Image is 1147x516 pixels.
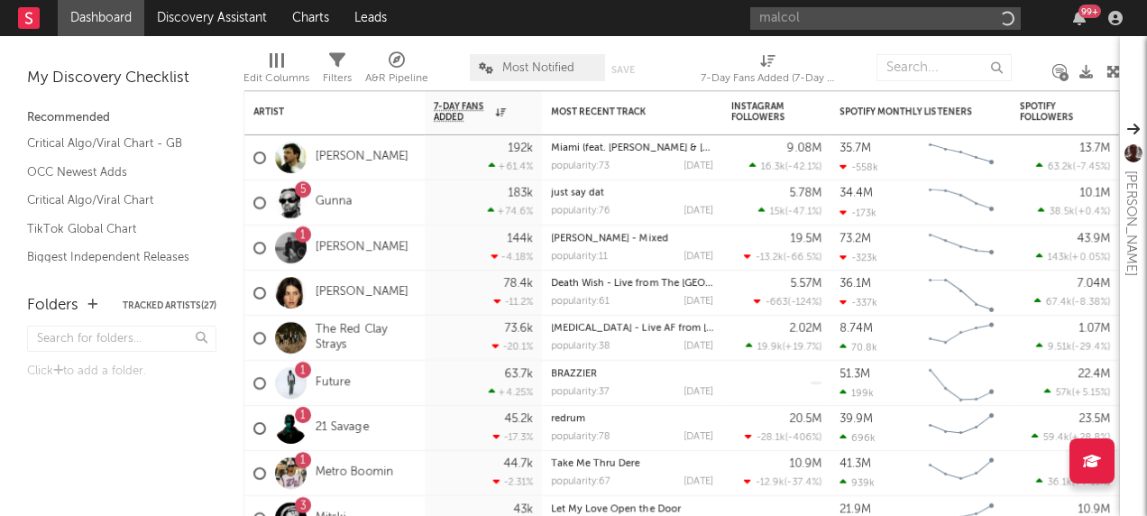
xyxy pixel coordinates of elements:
[1043,433,1069,443] span: 59.4k
[243,45,309,97] div: Edit Columns
[27,295,78,317] div: Folders
[551,459,713,469] div: Take Me Thru Dere
[1076,162,1107,172] span: -7.45 %
[27,107,216,129] div: Recommended
[921,361,1002,406] svg: Chart title
[123,301,216,310] button: Tracked Artists(27)
[551,342,610,352] div: popularity: 38
[551,324,713,334] div: Drowning - Live AF from Callaghan's
[744,476,821,488] div: ( )
[508,188,533,199] div: 183k
[1050,207,1075,217] span: 38.5k
[323,45,352,97] div: Filters
[316,420,369,436] a: 21 Savage
[323,68,352,89] div: Filters
[551,234,668,244] a: [PERSON_NAME] - Mixed
[1056,388,1072,398] span: 57k
[365,68,428,89] div: A&R Pipeline
[551,324,782,334] a: [MEDICAL_DATA] - Live AF from [PERSON_NAME]
[551,189,604,198] a: just say dat
[840,278,871,290] div: 36.1M
[789,413,821,425] div: 20.5M
[27,247,198,284] a: Biggest Independent Releases This Week
[840,458,871,470] div: 41.3M
[1020,101,1083,123] div: Spotify Followers
[789,188,821,199] div: 5.78M
[770,207,785,217] span: 15k
[507,233,533,244] div: 144k
[551,252,608,262] div: popularity: 11
[745,431,821,443] div: ( )
[27,190,198,210] a: Critical Algo/Viral Chart
[786,253,819,263] span: -66.5 %
[749,161,821,172] div: ( )
[551,477,610,487] div: popularity: 67
[1036,161,1110,172] div: ( )
[840,207,876,218] div: -173k
[488,206,533,217] div: +74.6 %
[840,188,873,199] div: 34.4M
[754,296,821,308] div: ( )
[757,343,783,353] span: 19.9k
[27,219,198,239] a: TikTok Global Chart
[1044,386,1110,398] div: ( )
[27,162,198,182] a: OCC Newest Adds
[684,342,713,352] div: [DATE]
[492,341,533,353] div: -20.1 %
[316,150,408,165] a: [PERSON_NAME]
[746,341,821,353] div: ( )
[1038,206,1110,217] div: ( )
[791,298,819,308] span: -124 %
[1075,388,1107,398] span: +5.15 %
[493,431,533,443] div: -17.3 %
[684,252,713,262] div: [DATE]
[551,279,784,289] a: Death Wish - Live from The [GEOGRAPHIC_DATA]
[551,207,610,217] div: popularity: 76
[684,477,713,487] div: [DATE]
[876,54,1012,81] input: Search...
[551,369,597,379] a: BRAZZIER
[253,106,389,117] div: Artist
[921,180,1002,226] svg: Chart title
[1078,503,1110,515] div: 10.9M
[1075,298,1107,308] span: -8.38 %
[840,323,873,335] div: 8.74M
[921,451,1002,496] svg: Chart title
[788,207,819,217] span: -47.1 %
[551,161,610,171] div: popularity: 73
[551,234,713,244] div: Luther - Mixed
[785,343,819,353] span: +19.7 %
[840,233,871,244] div: 73.2M
[788,433,819,443] span: -406 %
[840,143,871,154] div: 35.7M
[611,65,635,75] button: Save
[766,298,788,308] span: -663
[684,207,713,217] div: [DATE]
[503,458,533,470] div: 44.7k
[684,297,713,307] div: [DATE]
[840,503,871,515] div: 21.9M
[316,465,393,481] a: Metro Boomin
[840,106,975,117] div: Spotify Monthly Listeners
[684,161,713,171] div: [DATE]
[316,285,408,300] a: [PERSON_NAME]
[1075,343,1107,353] span: -29.4 %
[790,233,821,244] div: 19.5M
[1078,368,1110,380] div: 22.4M
[491,251,533,263] div: -4.18 %
[840,432,876,444] div: 696k
[789,323,821,335] div: 2.02M
[1079,143,1110,154] div: 13.7M
[701,68,836,89] div: 7-Day Fans Added (7-Day Fans Added)
[1078,5,1101,18] div: 99 +
[489,386,533,398] div: +4.25 %
[551,279,713,289] div: Death Wish - Live from The O2 Arena
[790,278,821,290] div: 5.57M
[504,413,533,425] div: 45.2k
[1078,323,1110,335] div: 1.07M
[502,62,574,74] span: Most Notified
[1072,253,1107,263] span: +0.05 %
[758,206,821,217] div: ( )
[1048,162,1073,172] span: 63.2k
[701,45,836,97] div: 7-Day Fans Added (7-Day Fans Added)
